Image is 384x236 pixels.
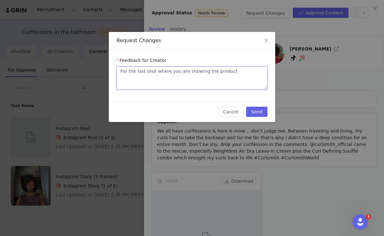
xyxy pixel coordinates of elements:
button: Close [257,32,275,50]
button: Cancel [218,107,243,117]
iframe: Intercom live chat [353,214,368,230]
span: 3 [366,214,371,219]
div: Request Changes [116,37,268,44]
button: Send [246,107,268,117]
i: icon: close [264,38,269,43]
label: Feedback for Creator [116,58,167,63]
